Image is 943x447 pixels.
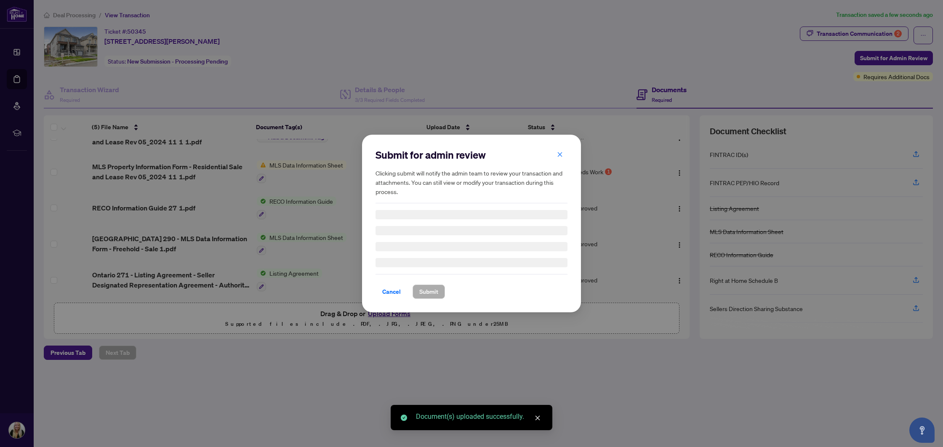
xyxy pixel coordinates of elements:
div: Document(s) uploaded successfully. [416,412,542,422]
a: Close [533,413,542,423]
span: close [557,152,563,157]
span: Cancel [382,285,401,298]
span: close [535,415,541,421]
button: Submit [413,285,445,299]
button: Cancel [376,285,408,299]
h5: Clicking submit will notify the admin team to review your transaction and attachments. You can st... [376,168,567,196]
h2: Submit for admin review [376,148,567,162]
button: Open asap [909,418,935,443]
span: check-circle [401,415,407,421]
